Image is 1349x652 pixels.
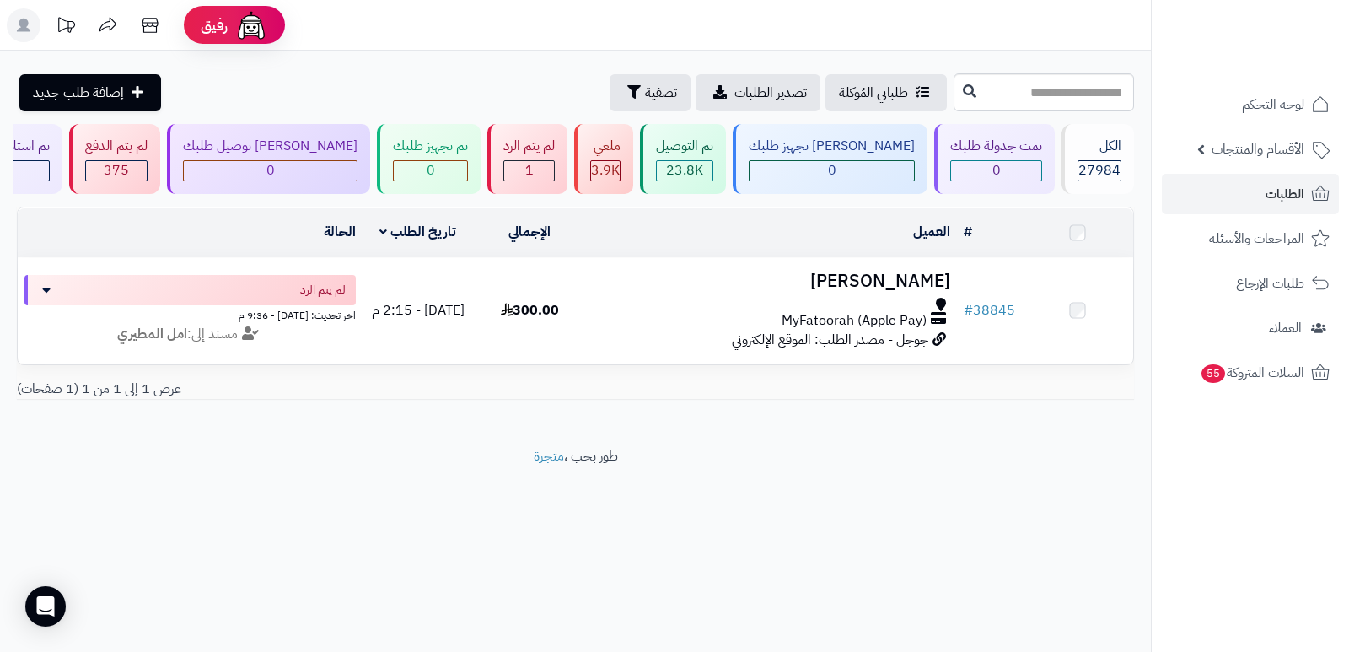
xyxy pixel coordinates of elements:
[590,137,621,156] div: ملغي
[427,160,435,181] span: 0
[592,272,950,291] h3: [PERSON_NAME]
[66,124,164,194] a: لم يتم الدفع 375
[1078,137,1121,156] div: الكل
[525,160,534,181] span: 1
[571,124,637,194] a: ملغي 3.9K
[645,83,677,103] span: تصفية
[1162,353,1339,393] a: السلات المتروكة55
[86,161,147,181] div: 375
[24,305,356,323] div: اخر تحديث: [DATE] - 9:36 م
[637,124,729,194] a: تم التوصيل 23.8K
[1078,160,1121,181] span: 27984
[729,124,931,194] a: [PERSON_NAME] تجهيز طلبك 0
[732,330,928,350] span: جوجل - مصدر الطلب: الموقع الإلكتروني
[749,137,915,156] div: [PERSON_NAME] تجهيز طلبك
[1162,174,1339,214] a: الطلبات
[33,83,124,103] span: إضافة طلب جديد
[1236,272,1304,295] span: طلبات الإرجاع
[1269,316,1302,340] span: العملاء
[534,446,564,466] a: متجرة
[183,137,357,156] div: [PERSON_NAME] توصيل طلبك
[1162,218,1339,259] a: المراجعات والأسئلة
[85,137,148,156] div: لم يتم الدفع
[1212,137,1304,161] span: الأقسام والمنتجات
[324,222,356,242] a: الحالة
[782,311,927,331] span: MyFatoorah (Apple Pay)
[657,161,712,181] div: 23753
[1162,84,1339,125] a: لوحة التحكم
[1058,124,1137,194] a: الكل27984
[184,161,357,181] div: 0
[503,137,555,156] div: لم يتم الرد
[828,160,836,181] span: 0
[300,282,346,299] span: لم يتم الرد
[951,161,1041,181] div: 0
[1201,364,1225,383] span: 55
[913,222,950,242] a: العميل
[164,124,374,194] a: [PERSON_NAME] توصيل طلبك 0
[508,222,551,242] a: الإجمالي
[4,380,576,399] div: عرض 1 إلى 1 من 1 (1 صفحات)
[610,74,691,111] button: تصفية
[394,161,467,181] div: 0
[234,8,268,42] img: ai-face.png
[104,160,129,181] span: 375
[591,160,620,181] span: 3.9K
[1162,308,1339,348] a: العملاء
[839,83,908,103] span: طلباتي المُوكلة
[950,137,1042,156] div: تمت جدولة طلبك
[484,124,571,194] a: لم يتم الرد 1
[501,300,559,321] span: 300.00
[964,222,972,242] a: #
[379,222,456,242] a: تاريخ الطلب
[591,161,620,181] div: 3855
[696,74,820,111] a: تصدير الطلبات
[25,586,66,627] div: Open Intercom Messenger
[1200,361,1304,385] span: السلات المتروكة
[266,160,275,181] span: 0
[19,74,161,111] a: إضافة طلب جديد
[393,137,468,156] div: تم تجهيز طلبك
[1266,182,1304,206] span: الطلبات
[656,137,713,156] div: تم التوصيل
[666,160,703,181] span: 23.8K
[750,161,914,181] div: 0
[964,300,973,321] span: #
[374,124,484,194] a: تم تجهيز طلبك 0
[931,124,1058,194] a: تمت جدولة طلبك 0
[504,161,554,181] div: 1
[45,8,87,46] a: تحديثات المنصة
[964,300,1015,321] a: #38845
[734,83,807,103] span: تصدير الطلبات
[372,300,465,321] span: [DATE] - 2:15 م
[825,74,947,111] a: طلباتي المُوكلة
[117,324,187,344] strong: امل المطيري
[1242,93,1304,116] span: لوحة التحكم
[12,325,368,344] div: مسند إلى:
[201,15,228,35] span: رفيق
[1209,227,1304,251] span: المراجعات والأسئلة
[1162,263,1339,304] a: طلبات الإرجاع
[992,160,1001,181] span: 0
